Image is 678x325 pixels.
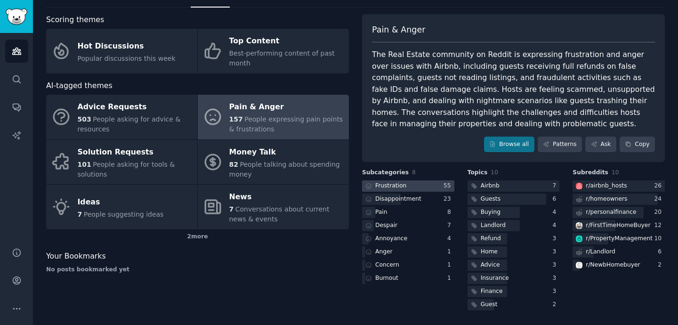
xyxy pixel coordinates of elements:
a: Ask [585,137,616,153]
div: Hot Discussions [78,39,176,54]
a: Anger1 [362,246,454,258]
a: Disappointment23 [362,194,454,205]
div: Finance [481,287,503,296]
span: Best-performing content of past month [229,49,335,67]
div: 2 [553,301,560,309]
div: r/ PropertyManagement [586,235,653,243]
a: Home3 [468,246,560,258]
a: Ideas7People suggesting ideas [46,185,197,229]
div: Top Content [229,34,344,49]
div: r/ homeowners [586,195,627,203]
div: 7 [553,182,560,190]
div: 7 [447,221,454,230]
div: 8 [447,208,454,217]
div: Advice [481,261,500,269]
button: Copy [620,137,655,153]
div: 2 [658,261,665,269]
span: 7 [229,205,234,213]
span: Subreddits [573,169,608,177]
span: 8 [412,169,416,176]
div: News [229,190,344,205]
div: The Real Estate community on Reddit is expressing frustration and anger over issues with Airbnb, ... [372,49,655,130]
div: Annoyance [375,235,407,243]
div: Anger [375,248,393,256]
div: 6 [658,248,665,256]
a: News7Conversations about current news & events [198,185,349,229]
div: r/ personalfinance [586,208,636,217]
span: 82 [229,161,238,168]
div: 3 [553,248,560,256]
div: 26 [654,182,665,190]
div: 4 [553,208,560,217]
div: 3 [553,261,560,269]
a: Guests6 [468,194,560,205]
img: GummySearch logo [6,8,27,25]
div: 6 [553,195,560,203]
a: Annoyance4 [362,233,454,245]
div: Insurance [481,274,509,283]
span: Popular discussions this week [78,55,176,62]
a: Top ContentBest-performing content of past month [198,29,349,73]
a: r/Landlord6 [573,246,665,258]
div: Concern [375,261,399,269]
a: Landlord4 [468,220,560,232]
a: Patterns [538,137,582,153]
div: 1 [447,274,454,283]
div: 3 [553,287,560,296]
a: PropertyManagementr/PropertyManagement10 [573,233,665,245]
div: Guests [481,195,500,203]
span: People suggesting ideas [84,211,164,218]
span: 7 [78,211,82,218]
a: Insurance3 [468,273,560,284]
div: 24 [654,195,665,203]
a: airbnb_hostsr/airbnb_hosts26 [573,180,665,192]
a: Solution Requests101People asking for tools & solutions [46,140,197,185]
div: Pain [375,208,387,217]
div: 1 [447,248,454,256]
div: Disappointment [375,195,421,203]
a: Buying4 [468,207,560,219]
span: People expressing pain points & frustrations [229,115,343,133]
div: Money Talk [229,145,344,160]
span: People asking for advice & resources [78,115,181,133]
div: r/ FirstTimeHomeBuyer [586,221,650,230]
a: Browse all [484,137,534,153]
div: 3 [553,274,560,283]
a: Airbnb7 [468,180,560,192]
div: r/ Landlord [586,248,615,256]
span: 157 [229,115,243,123]
img: airbnb_hosts [576,183,582,189]
div: Guest [481,301,498,309]
a: Concern1 [362,260,454,271]
div: 4 [553,221,560,230]
div: r/ NewbHomebuyer [586,261,640,269]
a: Pain & Anger157People expressing pain points & frustrations [198,95,349,139]
span: People asking for tools & solutions [78,161,175,178]
div: 10 [654,235,665,243]
div: r/ airbnb_hosts [586,182,627,190]
span: 10 [491,169,498,176]
a: Despair7 [362,220,454,232]
div: Burnout [375,274,398,283]
div: 3 [553,235,560,243]
a: Money Talk82People talking about spending money [198,140,349,185]
div: 20 [654,208,665,217]
img: FirstTimeHomeBuyer [576,222,582,229]
a: FirstTimeHomeBuyerr/FirstTimeHomeBuyer12 [573,220,665,232]
span: Topics [468,169,488,177]
span: Your Bookmarks [46,251,106,262]
div: Advice Requests [78,100,193,115]
a: Refund3 [468,233,560,245]
div: Landlord [481,221,506,230]
a: Guest2 [468,299,560,311]
div: 4 [447,235,454,243]
span: AI-tagged themes [46,80,113,92]
div: Solution Requests [78,145,193,160]
div: 12 [654,221,665,230]
div: Ideas [78,195,164,210]
a: Finance3 [468,286,560,298]
a: Pain8 [362,207,454,219]
div: 55 [444,182,454,190]
div: 1 [447,261,454,269]
div: Airbnb [481,182,500,190]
